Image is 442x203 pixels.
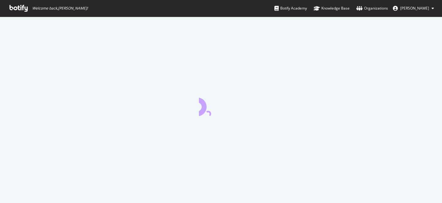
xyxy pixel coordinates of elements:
[314,5,350,11] div: Knowledge Base
[400,6,429,11] span: Paola Barry
[32,6,88,11] span: Welcome back, [PERSON_NAME] !
[388,3,439,13] button: [PERSON_NAME]
[356,5,388,11] div: Organizations
[199,94,243,116] div: animation
[274,5,307,11] div: Botify Academy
